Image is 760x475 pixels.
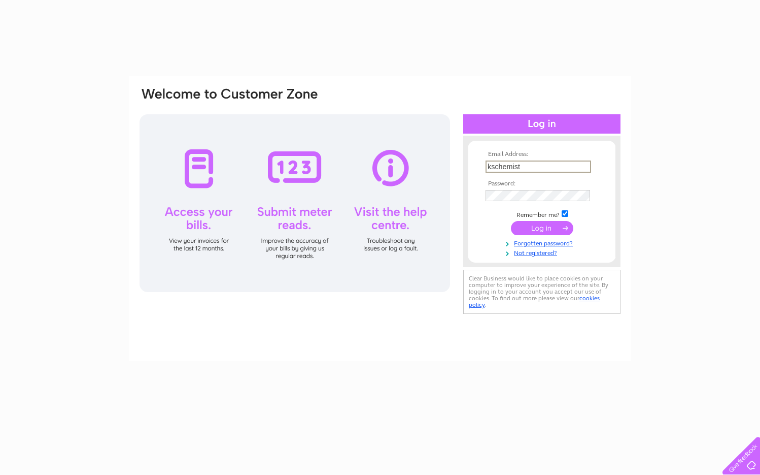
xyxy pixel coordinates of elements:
th: Password: [483,180,601,187]
td: Remember me? [483,209,601,219]
a: Forgotten password? [486,238,601,247]
th: Email Address: [483,151,601,158]
a: Not registered? [486,247,601,257]
input: Submit [511,221,573,235]
a: cookies policy [469,295,600,308]
div: Clear Business would like to place cookies on your computer to improve your experience of the sit... [463,270,620,314]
